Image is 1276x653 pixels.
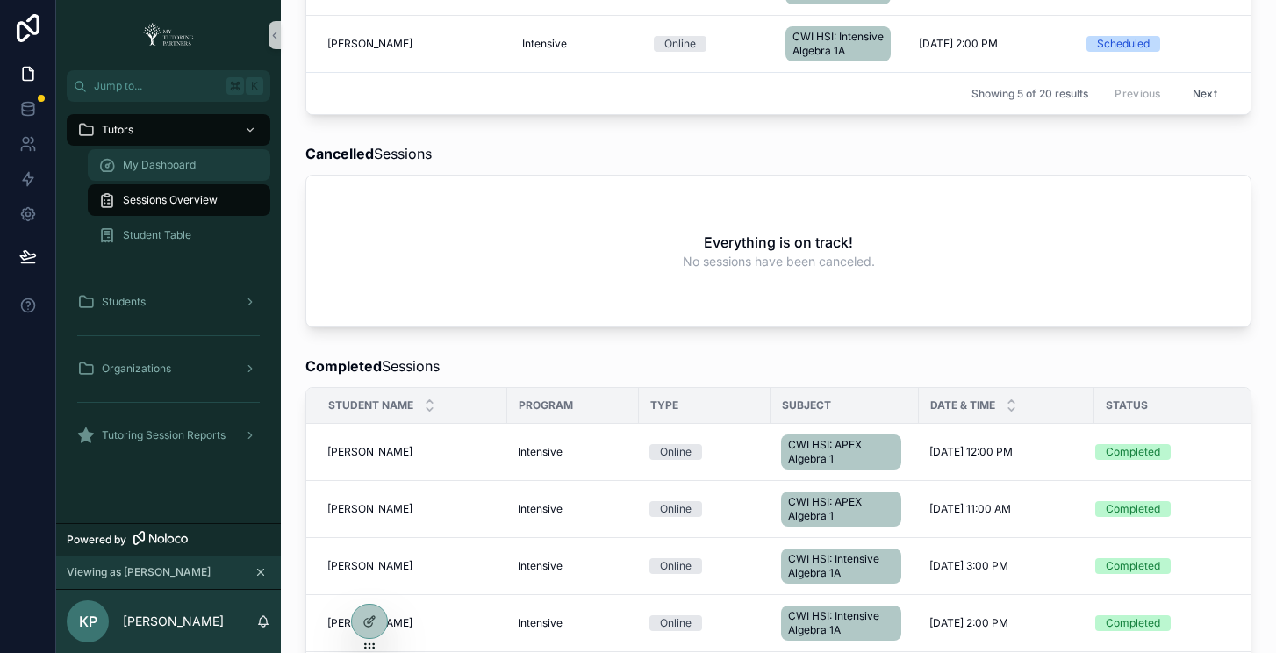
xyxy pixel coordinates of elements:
div: Completed [1106,558,1160,574]
a: Completed [1095,615,1262,631]
span: Students [102,295,146,309]
a: Completed [1095,558,1262,574]
span: K [247,79,262,93]
span: [DATE] 3:00 PM [929,559,1008,573]
a: My Dashboard [88,149,270,181]
a: Students [67,286,270,318]
span: CWI HSI: Intensive Algebra 1A [792,30,884,58]
span: CWI HSI: APEX Algebra 1 [788,495,894,523]
span: Intensive [518,559,563,573]
span: Viewing as [PERSON_NAME] [67,565,211,579]
img: App logo [138,21,199,49]
span: Organizations [102,362,171,376]
a: Intensive [518,502,628,516]
a: Organizations [67,353,270,384]
button: Jump to...K [67,70,270,102]
span: [PERSON_NAME] [327,502,412,516]
a: Online [649,444,760,460]
span: Sessions Overview [123,193,218,207]
a: Intensive [518,559,628,573]
a: Online [649,615,760,631]
span: Program [519,398,573,413]
div: Completed [1106,444,1160,460]
span: Intensive [518,445,563,459]
strong: Completed [305,357,382,375]
div: Online [660,444,692,460]
a: [DATE] 12:00 PM [929,445,1084,459]
span: CWI HSI: Intensive Algebra 1A [788,609,894,637]
span: Sessions [305,355,440,377]
span: My Dashboard [123,158,196,172]
span: [PERSON_NAME] [327,445,412,459]
span: Type [650,398,678,413]
span: [DATE] 11:00 AM [929,502,1011,516]
a: [DATE] 2:00 PM [929,616,1084,630]
a: Student Table [88,219,270,251]
a: Completed [1095,501,1262,517]
div: scrollable content [56,102,281,474]
h2: Everything is on track! [704,232,853,253]
a: CWI HSI: Intensive Algebra 1A [781,545,908,587]
a: Intensive [518,445,628,459]
a: Online [649,501,760,517]
a: Tutors [67,114,270,146]
div: Completed [1106,501,1160,517]
div: Online [660,501,692,517]
span: Intensive [522,37,567,51]
span: Showing 5 of 20 results [971,87,1088,101]
span: Intensive [518,616,563,630]
span: Sessions [305,143,432,164]
span: Subject [782,398,831,413]
p: [PERSON_NAME] [123,613,224,630]
span: CWI HSI: Intensive Algebra 1A [788,552,894,580]
span: CWI HSI: APEX Algebra 1 [788,438,894,466]
span: Tutoring Session Reports [102,428,226,442]
a: Intensive [518,616,628,630]
span: Status [1106,398,1148,413]
span: No sessions have been canceled. [683,253,875,270]
a: Powered by [56,523,281,556]
span: [PERSON_NAME] [327,616,412,630]
a: CWI HSI: Intensive Algebra 1A [781,602,908,644]
a: [PERSON_NAME] [327,559,497,573]
a: [DATE] 11:00 AM [929,502,1084,516]
span: Date & Time [930,398,995,413]
a: [DATE] 3:00 PM [929,559,1084,573]
span: [PERSON_NAME] [327,559,412,573]
span: [DATE] 12:00 PM [929,445,1013,459]
span: Tutors [102,123,133,137]
a: [PERSON_NAME] [327,445,497,459]
span: Student Name [328,398,413,413]
a: Tutoring Session Reports [67,420,270,451]
a: Sessions Overview [88,184,270,216]
span: Powered by [67,533,126,547]
div: Online [660,558,692,574]
div: Online [660,615,692,631]
a: CWI HSI: APEX Algebra 1 [781,431,908,473]
div: Scheduled [1097,36,1150,52]
span: Jump to... [94,79,219,93]
strong: Cancelled [305,145,374,162]
span: [DATE] 2:00 PM [919,37,998,51]
span: Intensive [518,502,563,516]
span: [PERSON_NAME] [327,37,412,51]
a: [PERSON_NAME] [327,616,497,630]
a: Online [649,558,760,574]
a: Completed [1095,444,1262,460]
div: Completed [1106,615,1160,631]
span: Student Table [123,228,191,242]
span: [DATE] 2:00 PM [929,616,1008,630]
button: Next [1180,80,1229,107]
a: CWI HSI: APEX Algebra 1 [781,488,908,530]
span: KP [79,611,97,632]
a: [PERSON_NAME] [327,502,497,516]
div: Online [664,36,696,52]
